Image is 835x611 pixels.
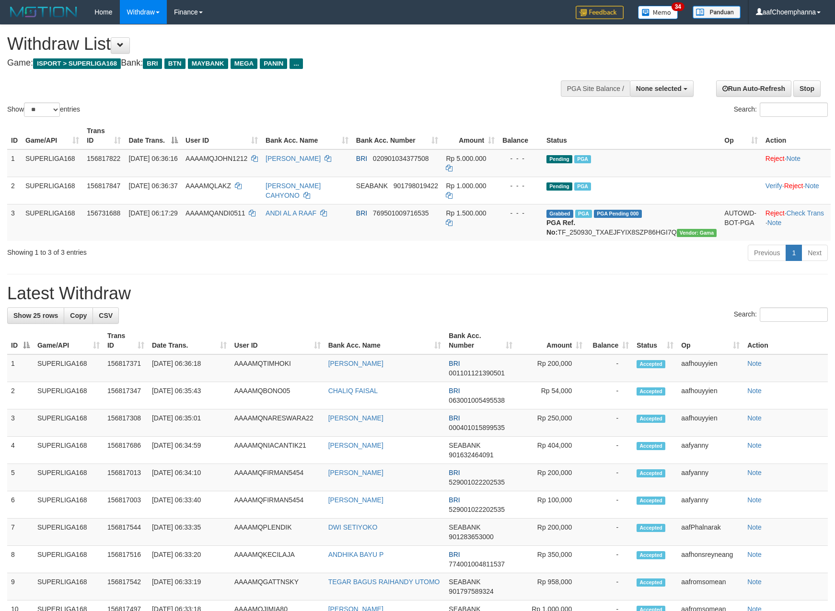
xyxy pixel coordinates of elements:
[148,354,231,382] td: [DATE] 06:36:18
[22,149,83,177] td: SUPERLIGA168
[716,80,791,97] a: Run Auto-Refresh
[637,469,665,477] span: Accepted
[34,354,104,382] td: SUPERLIGA168
[148,491,231,519] td: [DATE] 06:33:40
[266,182,321,199] a: [PERSON_NAME] CAHYONO
[104,382,148,409] td: 156817347
[677,229,717,237] span: Vendor URL: https://trx31.1velocity.biz
[449,469,460,476] span: BRI
[586,546,633,573] td: -
[7,573,34,600] td: 9
[34,519,104,546] td: SUPERLIGA168
[586,491,633,519] td: -
[516,437,586,464] td: Rp 404,000
[182,122,262,149] th: User ID: activate to sort column ascending
[128,155,177,162] span: [DATE] 06:36:16
[765,209,785,217] a: Reject
[760,307,828,322] input: Search:
[449,478,505,486] span: Copy 529001022202535 to clipboard
[148,519,231,546] td: [DATE] 06:33:35
[33,58,121,69] span: ISPORT > SUPERLIGA168
[586,573,633,600] td: -
[449,369,505,377] span: Copy 001101121390501 to clipboard
[760,102,828,117] input: Search:
[148,437,231,464] td: [DATE] 06:34:59
[747,551,762,558] a: Note
[83,122,125,149] th: Trans ID: activate to sort column ascending
[677,354,743,382] td: aafhouyyien
[762,204,831,241] td: · ·
[720,204,761,241] td: AUTOWD-BOT-PGA
[34,464,104,491] td: SUPERLIGA168
[637,387,665,396] span: Accepted
[328,551,384,558] a: ANDHIKA BAYU P
[747,469,762,476] a: Note
[586,354,633,382] td: -
[325,327,445,354] th: Bank Acc. Name: activate to sort column ascending
[34,327,104,354] th: Game/API: activate to sort column ascending
[164,58,186,69] span: BTN
[747,496,762,504] a: Note
[7,491,34,519] td: 6
[328,469,383,476] a: [PERSON_NAME]
[34,437,104,464] td: SUPERLIGA168
[449,414,460,422] span: BRI
[356,209,367,217] span: BRI
[677,409,743,437] td: aafhouyyien
[356,182,388,190] span: SEABANK
[7,5,80,19] img: MOTION_logo.png
[328,496,383,504] a: [PERSON_NAME]
[516,491,586,519] td: Rp 100,000
[516,519,586,546] td: Rp 200,000
[765,155,785,162] a: Reject
[148,382,231,409] td: [DATE] 06:35:43
[575,210,592,218] span: Marked by aafromsomean
[637,578,665,587] span: Accepted
[747,414,762,422] a: Note
[637,497,665,505] span: Accepted
[765,182,782,190] a: Verify
[586,437,633,464] td: -
[7,382,34,409] td: 2
[93,307,119,324] a: CSV
[672,2,684,11] span: 34
[546,182,572,191] span: Pending
[7,519,34,546] td: 7
[64,307,93,324] a: Copy
[586,327,633,354] th: Balance: activate to sort column ascending
[188,58,228,69] span: MAYBANK
[677,327,743,354] th: Op: activate to sort column ascending
[394,182,438,190] span: Copy 901798019422 to clipboard
[499,122,543,149] th: Balance
[148,573,231,600] td: [DATE] 06:33:19
[231,519,325,546] td: AAAAMQPLENDIK
[104,409,148,437] td: 156817308
[677,491,743,519] td: aafyanny
[7,122,22,149] th: ID
[7,149,22,177] td: 1
[356,155,367,162] span: BRI
[638,6,678,19] img: Button%20Memo.svg
[630,80,694,97] button: None selected
[637,524,665,532] span: Accepted
[546,155,572,163] span: Pending
[516,382,586,409] td: Rp 54,000
[7,284,828,303] h1: Latest Withdraw
[104,573,148,600] td: 156817542
[516,546,586,573] td: Rp 350,000
[328,414,383,422] a: [PERSON_NAME]
[574,182,591,191] span: Marked by aafromsomean
[546,210,573,218] span: Grabbed
[637,360,665,368] span: Accepted
[762,122,831,149] th: Action
[70,312,87,319] span: Copy
[7,464,34,491] td: 5
[446,182,486,190] span: Rp 1.000.000
[231,382,325,409] td: AAAAMQBONO05
[734,307,828,322] label: Search:
[22,204,83,241] td: SUPERLIGA168
[586,519,633,546] td: -
[7,244,341,257] div: Showing 1 to 3 of 3 entries
[87,209,120,217] span: 156731688
[34,573,104,600] td: SUPERLIGA168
